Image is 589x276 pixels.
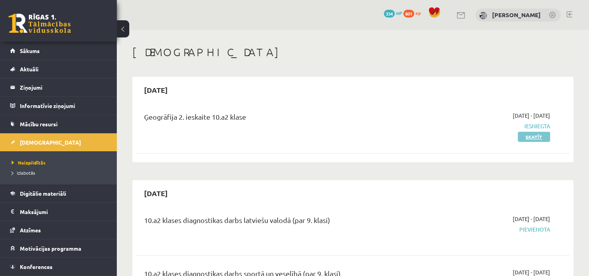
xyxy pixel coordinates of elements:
span: xp [415,10,420,16]
span: Konferences [20,263,53,270]
span: [DEMOGRAPHIC_DATA] [20,139,81,146]
a: Mācību resursi [10,115,107,133]
a: Aktuāli [10,60,107,78]
a: Izlabotās [12,169,109,176]
legend: Maksājumi [20,203,107,221]
a: Informatīvie ziņojumi [10,97,107,115]
span: Aktuāli [20,65,39,73]
span: mP [396,10,402,16]
a: 334 mP [384,10,402,16]
span: 801 [403,10,414,18]
a: Atzīmes [10,221,107,239]
a: Ziņojumi [10,78,107,96]
h1: [DEMOGRAPHIC_DATA] [132,46,573,59]
legend: Ziņojumi [20,78,107,96]
span: Mācību resursi [20,120,58,127]
span: Neizpildītās [12,159,46,166]
span: Motivācijas programma [20,245,81,252]
a: Sākums [10,42,107,60]
a: [DEMOGRAPHIC_DATA] [10,133,107,151]
a: Skatīt [518,132,550,142]
a: Maksājumi [10,203,107,221]
span: Digitālie materiāli [20,190,66,197]
a: 801 xp [403,10,424,16]
a: Motivācijas programma [10,239,107,257]
img: Kristīne Vītola [479,12,487,19]
a: Neizpildītās [12,159,109,166]
a: [PERSON_NAME] [492,11,541,19]
span: 334 [384,10,395,18]
span: Atzīmes [20,226,41,234]
span: Iesniegta [422,122,550,130]
div: Ģeogrāfija 2. ieskaite 10.a2 klase [144,111,411,126]
div: 10.a2 klases diagnostikas darbs latviešu valodā (par 9. klasi) [144,215,411,229]
a: Rīgas 1. Tālmācības vidusskola [9,14,71,33]
a: Digitālie materiāli [10,184,107,202]
span: Sākums [20,47,40,54]
h2: [DATE] [136,81,176,99]
span: [DATE] - [DATE] [513,111,550,120]
span: [DATE] - [DATE] [513,215,550,223]
a: Konferences [10,258,107,276]
h2: [DATE] [136,184,176,202]
span: Izlabotās [12,170,35,176]
legend: Informatīvie ziņojumi [20,97,107,115]
span: Pievienota [422,225,550,234]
